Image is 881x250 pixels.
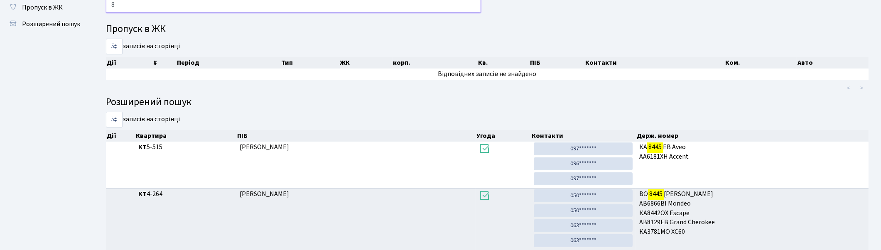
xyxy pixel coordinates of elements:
[647,141,663,153] mark: 8445
[138,142,233,152] span: 5-515
[797,57,869,69] th: Авто
[236,130,476,142] th: ПІБ
[138,189,233,199] span: 4-264
[106,57,152,69] th: Дії
[106,39,180,54] label: записів на сторінці
[584,57,724,69] th: Контакти
[106,112,180,127] label: записів на сторінці
[240,142,289,152] span: [PERSON_NAME]
[22,3,63,12] span: Пропуск в ЖК
[240,189,289,199] span: [PERSON_NAME]
[106,69,869,80] td: Відповідних записів не знайдено
[106,96,869,108] h4: Розширений пошук
[531,130,636,142] th: Контакти
[152,57,176,69] th: #
[106,23,869,35] h4: Пропуск в ЖК
[106,39,123,54] select: записів на сторінці
[636,130,869,142] th: Держ. номер
[724,57,797,69] th: Ком.
[106,112,123,127] select: записів на сторінці
[4,16,87,32] a: Розширений пошук
[138,189,147,199] b: КТ
[529,57,584,69] th: ПІБ
[138,142,147,152] b: КТ
[648,188,664,200] mark: 8445
[477,57,529,69] th: Кв.
[339,57,393,69] th: ЖК
[639,189,865,237] span: ВО [PERSON_NAME] AB6866BI Mondeo КА8442ОХ Escape AB8129EB Grand Cherokee КА3781МО XC60
[176,57,281,69] th: Період
[639,142,865,162] span: КА ЕВ Aveo АА6181ХН Accent
[106,130,135,142] th: Дії
[22,20,80,29] span: Розширений пошук
[135,130,236,142] th: Квартира
[393,57,477,69] th: корп.
[280,57,339,69] th: Тип
[476,130,530,142] th: Угода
